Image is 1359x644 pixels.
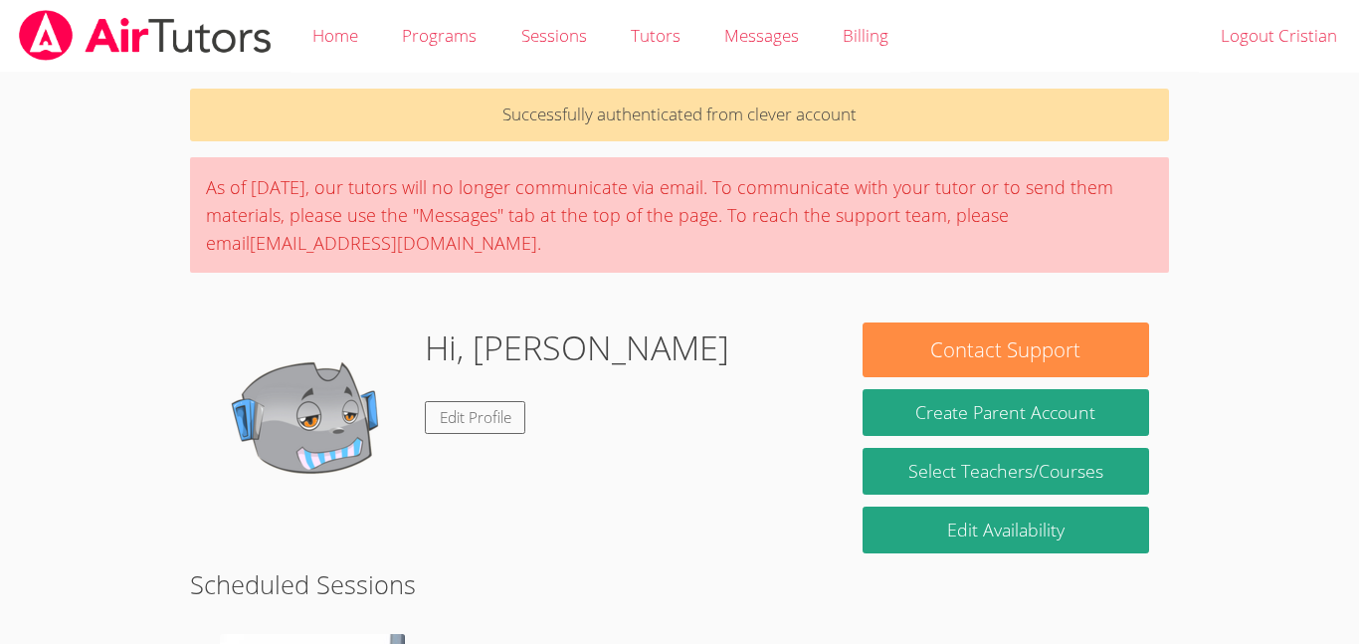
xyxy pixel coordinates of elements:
button: Contact Support [863,322,1149,377]
a: Select Teachers/Courses [863,448,1149,495]
img: airtutors_banner-c4298cdbf04f3fff15de1276eac7730deb9818008684d7c2e4769d2f7ddbe033.png [17,10,274,61]
div: As of [DATE], our tutors will no longer communicate via email. To communicate with your tutor or ... [190,157,1169,273]
h2: Scheduled Sessions [190,565,1169,603]
p: Successfully authenticated from clever account [190,89,1169,141]
a: Edit Profile [425,401,526,434]
a: Edit Availability [863,507,1149,553]
button: Create Parent Account [863,389,1149,436]
span: Messages [724,24,799,47]
h1: Hi, [PERSON_NAME] [425,322,729,373]
img: default.png [210,322,409,522]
